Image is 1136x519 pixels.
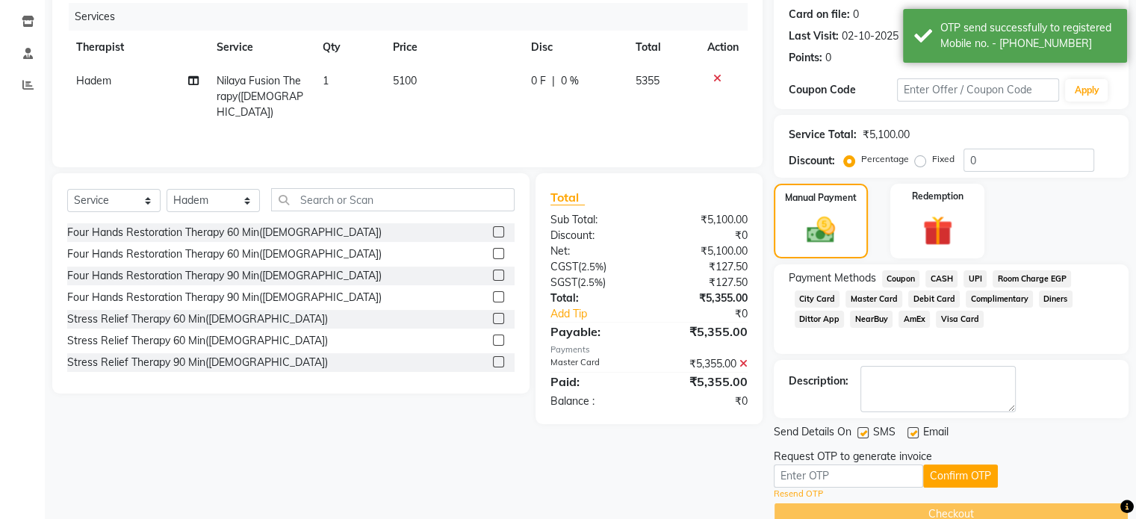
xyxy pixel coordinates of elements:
input: Enter Offer / Coupon Code [897,78,1060,102]
div: Sub Total: [539,212,649,228]
span: Debit Card [908,290,960,308]
span: Dittor App [795,311,845,328]
div: ₹127.50 [649,259,759,275]
div: Services [69,3,759,31]
span: Room Charge EGP [993,270,1071,288]
label: Redemption [912,190,963,203]
span: 2.5% [580,276,603,288]
div: Four Hands Restoration Therapy 60 Min([DEMOGRAPHIC_DATA]) [67,225,382,240]
a: Resend OTP [774,488,823,500]
div: Service Total: [789,127,857,143]
label: Manual Payment [785,191,857,205]
div: ₹5,355.00 [649,356,759,372]
th: Therapist [67,31,208,64]
th: Disc [521,31,627,64]
button: Apply [1065,79,1108,102]
span: CGST [550,260,578,273]
span: Payment Methods [789,270,876,286]
span: 5100 [393,74,417,87]
label: Fixed [932,152,955,166]
button: Confirm OTP [923,464,998,488]
input: Enter OTP [774,464,923,488]
div: Net: [539,243,649,259]
span: 1 [323,74,329,87]
span: Email [923,424,949,443]
div: Description: [789,373,848,389]
div: 0 [853,7,859,22]
div: Discount: [789,153,835,169]
div: ₹0 [649,228,759,243]
span: SMS [873,424,896,443]
div: Last Visit: [789,28,839,44]
span: AmEx [898,311,930,328]
img: _gift.svg [913,212,962,249]
div: ₹5,355.00 [649,323,759,341]
span: Send Details On [774,424,851,443]
div: ₹5,355.00 [649,373,759,391]
div: Four Hands Restoration Therapy 90 Min([DEMOGRAPHIC_DATA]) [67,268,382,284]
div: Master Card [539,356,649,372]
div: ₹127.50 [649,275,759,290]
span: 0 % [560,73,578,89]
span: Nilaya Fusion Therapy([DEMOGRAPHIC_DATA]) [217,74,303,119]
span: Coupon [882,270,920,288]
div: Discount: [539,228,649,243]
img: _cash.svg [798,214,844,246]
div: Card on file: [789,7,850,22]
span: City Card [795,290,840,308]
label: Percentage [861,152,909,166]
span: 5355 [636,74,659,87]
span: Master Card [845,290,902,308]
a: Add Tip [539,306,667,322]
th: Total [627,31,698,64]
th: Qty [314,31,384,64]
span: Diners [1039,290,1073,308]
div: Request OTP to generate invoice [774,449,932,464]
th: Price [384,31,522,64]
div: Four Hands Restoration Therapy 60 Min([DEMOGRAPHIC_DATA]) [67,246,382,262]
div: OTP send successfully to registered Mobile no. - 919958748932 [940,20,1116,52]
div: ₹5,100.00 [863,127,910,143]
div: ₹5,355.00 [649,290,759,306]
span: SGST [550,276,577,289]
div: ( ) [539,259,649,275]
div: Coupon Code [789,82,897,98]
div: Total: [539,290,649,306]
div: 02-10-2025 [842,28,898,44]
div: ₹5,100.00 [649,212,759,228]
div: ₹5,100.00 [649,243,759,259]
div: ( ) [539,275,649,290]
div: Stress Relief Therapy 90 Min([DEMOGRAPHIC_DATA]) [67,355,328,370]
div: Paid: [539,373,649,391]
span: Hadem [76,74,111,87]
div: Stress Relief Therapy 60 Min([DEMOGRAPHIC_DATA]) [67,311,328,327]
div: Points: [789,50,822,66]
span: UPI [963,270,987,288]
div: Four Hands Restoration Therapy 90 Min([DEMOGRAPHIC_DATA]) [67,290,382,305]
span: CASH [925,270,957,288]
div: ₹0 [667,306,758,322]
div: Payable: [539,323,649,341]
span: 2.5% [581,261,603,273]
span: Total [550,190,585,205]
div: ₹0 [649,394,759,409]
th: Action [698,31,748,64]
span: Visa Card [936,311,984,328]
input: Search or Scan [271,188,515,211]
div: Payments [550,344,748,356]
span: NearBuy [850,311,893,328]
span: Complimentary [966,290,1033,308]
th: Service [208,31,314,64]
div: 0 [825,50,831,66]
span: | [551,73,554,89]
div: Stress Relief Therapy 60 Min([DEMOGRAPHIC_DATA]) [67,333,328,349]
span: 0 F [530,73,545,89]
div: Balance : [539,394,649,409]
